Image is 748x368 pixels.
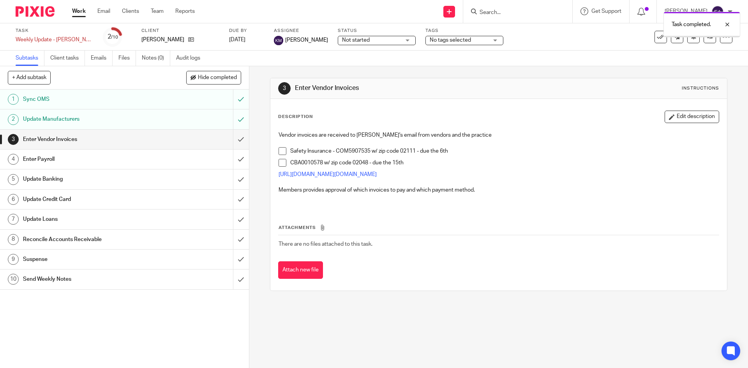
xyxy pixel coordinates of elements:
span: [DATE] [229,37,245,42]
button: Edit description [665,111,719,123]
a: [URL][DOMAIN_NAME][DOMAIN_NAME] [279,172,377,177]
p: Members provides approval of which invoices to pay and which payment method. [279,186,718,194]
a: Client tasks [50,51,85,66]
h1: Reconcile Accounts Receivable [23,234,158,245]
div: 9 [8,254,19,265]
div: 2 [8,114,19,125]
span: Attachments [279,225,316,230]
p: Vendor invoices are received to [PERSON_NAME]'s email from vendors and the practice [279,131,718,139]
label: Task [16,28,93,34]
span: [PERSON_NAME] [285,36,328,44]
a: Subtasks [16,51,44,66]
small: /10 [111,35,118,39]
label: Due by [229,28,264,34]
div: 3 [278,82,291,95]
div: 3 [8,134,19,145]
h1: Enter Vendor Invoices [23,134,158,145]
h1: Update Credit Card [23,194,158,205]
a: Clients [122,7,139,15]
span: No tags selected [430,37,471,43]
div: 1 [8,94,19,105]
h1: Sync OMS [23,93,158,105]
button: Attach new file [278,261,323,279]
a: Files [118,51,136,66]
a: Audit logs [176,51,206,66]
h1: Update Manufacturers [23,113,158,125]
label: Status [338,28,416,34]
a: Email [97,7,110,15]
p: Safety Insurance - COM5907535 w/ zip code 02111 - due the 6th [290,147,718,155]
div: 2 [108,32,118,41]
h1: Enter Vendor Invoices [295,84,515,92]
span: Hide completed [198,75,237,81]
a: Work [72,7,86,15]
p: [PERSON_NAME] [141,36,184,44]
div: 5 [8,174,19,185]
div: 8 [8,234,19,245]
a: Team [151,7,164,15]
div: 7 [8,214,19,225]
div: 4 [8,154,19,165]
img: svg%3E [711,5,724,18]
h1: Update Loans [23,213,158,225]
h1: Suspense [23,254,158,265]
p: CBA0010578 w/ zip code 02048 - due the 15th [290,159,718,167]
div: 10 [8,274,19,285]
img: Pixie [16,6,55,17]
label: Client [141,28,219,34]
h1: Enter Payroll [23,153,158,165]
p: Task completed. [672,21,711,28]
h1: Send Weekly Notes [23,273,158,285]
button: Hide completed [186,71,241,84]
h1: Update Banking [23,173,158,185]
a: Notes (0) [142,51,170,66]
div: Weekly Update - Fligor 2 [16,36,93,44]
img: svg%3E [274,36,283,45]
a: Reports [175,7,195,15]
a: Emails [91,51,113,66]
div: 6 [8,194,19,205]
p: Description [278,114,313,120]
label: Assignee [274,28,328,34]
button: + Add subtask [8,71,51,84]
span: Not started [342,37,370,43]
div: Weekly Update - [PERSON_NAME] 2 [16,36,93,44]
span: There are no files attached to this task. [279,241,372,247]
div: Instructions [682,85,719,92]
